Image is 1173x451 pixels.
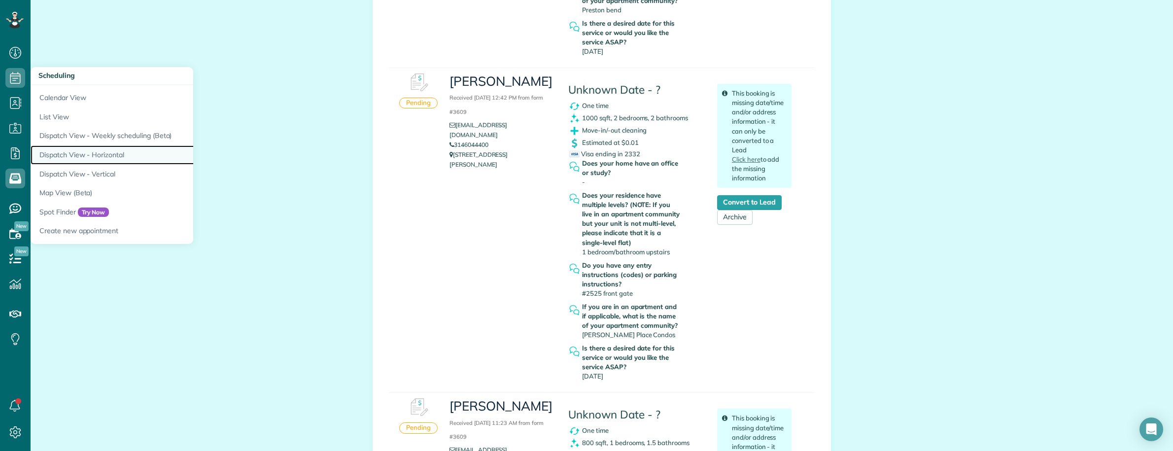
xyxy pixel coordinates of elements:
[31,221,277,244] a: Create new appointment
[582,344,682,372] strong: Is there a desired date for this service or would you like the service ASAP?
[568,193,581,205] img: question_symbol_icon-fa7b350da2b2fea416cef77984ae4cf4944ea5ab9e3d5925827a5d6b7129d3f6.png
[449,74,553,117] h3: [PERSON_NAME]
[14,221,29,231] span: New
[582,372,603,380] span: [DATE]
[568,125,581,137] img: extras_symbol_icon-f5f8d448bd4f6d592c0b405ff41d4b7d97c126065408080e4130a9468bdbe444.png
[568,112,581,125] img: clean_symbol_icon-dd072f8366c07ea3eb8378bb991ecd12595f4b76d916a6f83395f9468ae6ecae.png
[38,71,75,80] span: Scheduling
[582,139,638,146] span: Estimated at $0.01
[717,84,792,188] div: This booking is missing date/time and/or address information - it can only be converted to a Lead...
[582,302,682,330] strong: If you are in an apartment and if applicable, what is the name of your apartment community?
[14,246,29,256] span: New
[582,159,682,177] strong: Does your home have an office or study?
[582,6,621,14] span: Preston bend
[717,210,753,225] a: Archive
[31,126,277,145] a: Dispatch View - Weekly scheduling (Beta)
[568,84,702,96] h4: Unknown Date - ?
[449,150,553,170] p: [STREET_ADDRESS][PERSON_NAME]
[568,137,581,149] img: dollar_symbol_icon-bd8a6898b2649ec353a9eba708ae97d8d7348bddd7d2aed9b7e4bf5abd9f4af5.png
[582,248,670,256] span: 1 bedroom/bathroom upstairs
[449,399,553,442] h3: [PERSON_NAME]
[582,114,688,122] span: 1000 sqft, 2 bedrooms, 2 bathrooms
[449,419,544,441] small: Received [DATE] 11:23 AM from form #3609
[31,203,277,222] a: Spot FinderTry Now
[568,437,581,450] img: clean_symbol_icon-dd072f8366c07ea3eb8378bb991ecd12595f4b76d916a6f83395f9468ae6ecae.png
[31,165,277,184] a: Dispatch View - Vertical
[582,178,585,186] span: -
[31,145,277,165] a: Dispatch View - Horizontal
[568,409,702,421] h4: Unknown Date - ?
[568,100,581,112] img: recurrence_symbol_icon-7cc721a9f4fb8f7b0289d3d97f09a2e367b638918f1a67e51b1e7d8abe5fb8d8.png
[732,155,760,163] a: Click here
[568,346,581,358] img: question_symbol_icon-fa7b350da2b2fea416cef77984ae4cf4944ea5ab9e3d5925827a5d6b7129d3f6.png
[717,195,782,210] a: Convert to Lead
[582,47,603,55] span: [DATE]
[568,21,581,33] img: question_symbol_icon-fa7b350da2b2fea416cef77984ae4cf4944ea5ab9e3d5925827a5d6b7129d3f6.png
[582,19,682,47] strong: Is there a desired date for this service or would you like the service ASAP?
[582,261,682,289] strong: Do you have any entry instructions (codes) or parking instructions?
[582,289,632,297] span: #2525 front gate
[568,304,581,316] img: question_symbol_icon-fa7b350da2b2fea416cef77984ae4cf4944ea5ab9e3d5925827a5d6b7129d3f6.png
[582,102,609,109] span: One time
[568,425,581,437] img: recurrence_symbol_icon-7cc721a9f4fb8f7b0289d3d97f09a2e367b638918f1a67e51b1e7d8abe5fb8d8.png
[399,98,438,108] div: Pending
[31,183,277,203] a: Map View (Beta)
[404,393,433,422] img: Booking #613015
[582,126,647,134] span: Move-in/-out cleaning
[582,191,682,247] strong: Does your residence have multiple levels? (NOTE: If you live in an apartment community but your u...
[404,68,433,98] img: Booking #613392
[31,85,277,107] a: Calendar View
[449,94,543,115] small: Received [DATE] 12:42 PM from form #3609
[568,263,581,275] img: question_symbol_icon-fa7b350da2b2fea416cef77984ae4cf4944ea5ab9e3d5925827a5d6b7129d3f6.png
[568,161,581,173] img: question_symbol_icon-fa7b350da2b2fea416cef77984ae4cf4944ea5ab9e3d5925827a5d6b7129d3f6.png
[449,121,507,139] a: [EMAIL_ADDRESS][DOMAIN_NAME]
[582,439,690,447] span: 800 sqft, 1 bedrooms, 1.5 bathrooms
[78,208,109,217] span: Try Now
[449,141,488,148] a: 3146044400
[569,150,640,158] span: Visa ending in 2332
[582,331,675,339] span: [PERSON_NAME] Place Condos
[31,107,277,127] a: List View
[399,422,438,433] div: Pending
[1139,417,1163,441] div: Open Intercom Messenger
[582,426,609,434] span: One time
